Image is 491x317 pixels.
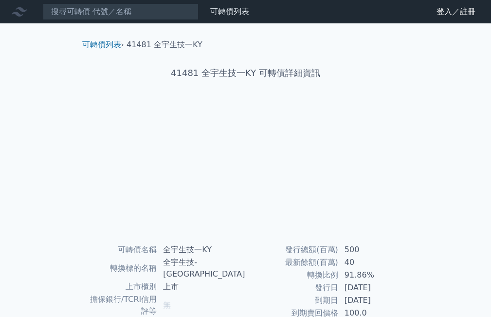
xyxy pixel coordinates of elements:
td: 發行總額(百萬) [246,243,339,256]
a: 可轉債列表 [210,7,249,16]
td: 91.86% [339,269,405,281]
span: 無 [163,300,171,310]
li: 41481 全宇生技一KY [127,39,202,51]
td: 40 [339,256,405,269]
td: 到期日 [246,294,339,307]
td: 轉換比例 [246,269,339,281]
td: 發行日 [246,281,339,294]
h1: 41481 全宇生技一KY 可轉債詳細資訊 [74,66,417,80]
li: › [82,39,124,51]
td: [DATE] [339,281,405,294]
input: 搜尋可轉債 代號／名稱 [43,3,199,20]
td: 全宇生技-[GEOGRAPHIC_DATA] [157,256,245,280]
a: 可轉債列表 [82,40,121,49]
a: 登入／註冊 [429,4,483,19]
td: 上市 [157,280,245,293]
td: 500 [339,243,405,256]
td: 上市櫃別 [86,280,158,293]
td: 轉換標的名稱 [86,256,158,280]
td: 可轉債名稱 [86,243,158,256]
td: 最新餘額(百萬) [246,256,339,269]
td: [DATE] [339,294,405,307]
td: 全宇生技一KY [157,243,245,256]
